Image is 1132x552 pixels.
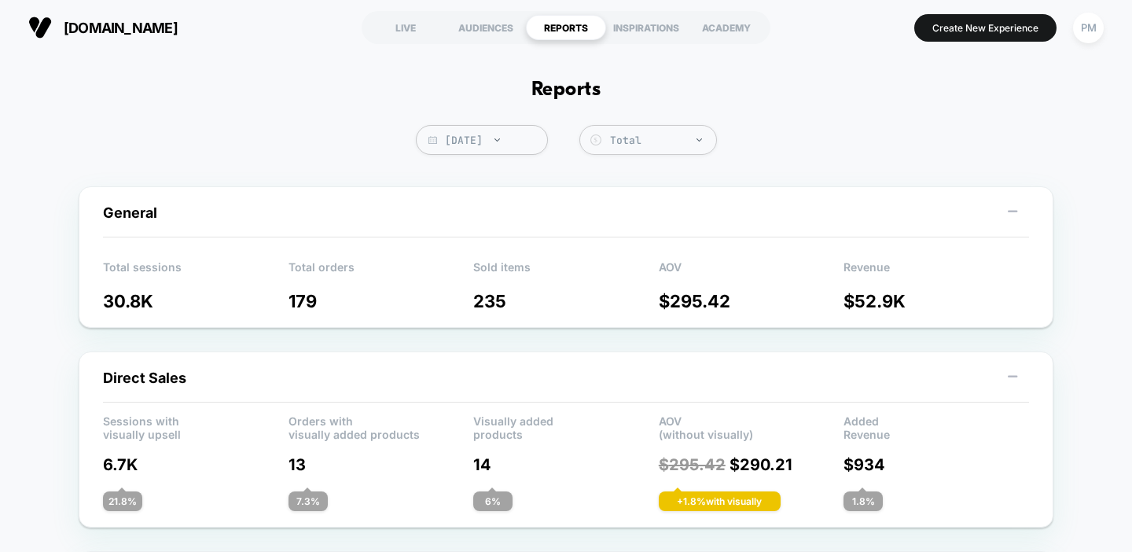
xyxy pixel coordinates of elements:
p: AOV [659,260,844,284]
p: Sessions with visually upsell [103,414,289,438]
p: 235 [473,291,659,311]
p: Visually added products [473,414,659,438]
h1: Reports [531,79,601,101]
div: 6 % [473,491,513,511]
tspan: $ [594,136,597,144]
img: end [494,138,500,142]
p: Added Revenue [843,414,1029,438]
span: [DATE] [416,125,548,155]
p: 6.7K [103,455,289,474]
img: calendar [428,136,437,144]
p: Total orders [289,260,474,284]
p: 13 [289,455,474,474]
p: 30.8K [103,291,289,311]
div: PM [1073,13,1104,43]
button: PM [1068,12,1108,44]
p: AOV (without visually) [659,414,844,438]
div: + 1.8 % with visually [659,491,781,511]
button: Create New Experience [914,14,1057,42]
img: end [696,138,702,142]
p: Revenue [843,260,1029,284]
div: REPORTS [526,15,606,40]
img: Visually logo [28,16,52,39]
span: General [103,204,157,221]
div: INSPIRATIONS [606,15,686,40]
p: Sold items [473,260,659,284]
p: 14 [473,455,659,474]
div: ACADEMY [686,15,766,40]
div: 7.3 % [289,491,328,511]
div: 21.8 % [103,491,142,511]
p: $ 52.9K [843,291,1029,311]
p: Orders with visually added products [289,414,474,438]
button: [DOMAIN_NAME] [24,15,182,40]
div: AUDIENCES [446,15,526,40]
span: $ 295.42 [659,455,726,474]
div: Total [610,134,708,147]
p: 179 [289,291,474,311]
p: $ 934 [843,455,1029,474]
p: $ 290.21 [659,455,844,474]
span: [DOMAIN_NAME] [64,20,178,36]
span: Direct Sales [103,370,186,386]
p: $ 295.42 [659,291,844,311]
p: Total sessions [103,260,289,284]
div: 1.8 % [843,491,883,511]
div: LIVE [366,15,446,40]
